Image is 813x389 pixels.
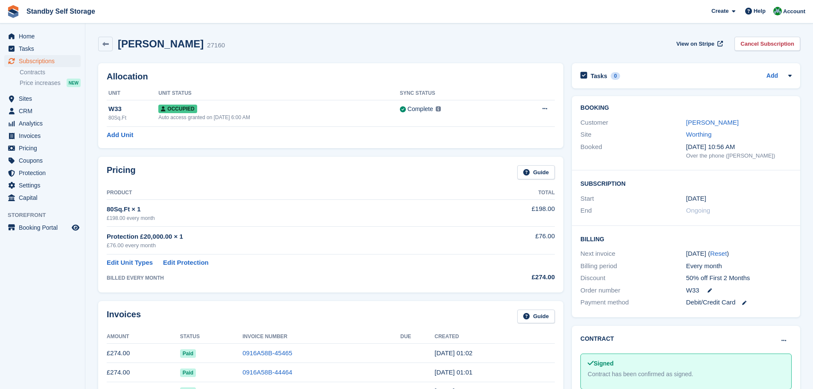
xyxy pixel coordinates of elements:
a: menu [4,117,81,129]
div: Billing period [580,261,686,271]
a: 0916A58B-44464 [242,369,292,376]
div: Signed [588,359,784,368]
a: menu [4,155,81,167]
th: Total [472,186,555,200]
a: Price increases NEW [20,78,81,88]
a: menu [4,192,81,204]
td: £198.00 [472,199,555,226]
div: Auto access granted on [DATE] 6:00 AM [158,114,399,121]
span: Help [754,7,766,15]
a: menu [4,105,81,117]
a: Add [766,71,778,81]
span: Coupons [19,155,70,167]
a: Preview store [70,222,81,233]
div: Every month [686,261,792,271]
span: Analytics [19,117,70,129]
th: Status [180,330,242,344]
th: Invoice Number [242,330,400,344]
td: £274.00 [107,344,180,363]
span: View on Stripe [676,40,714,48]
a: Cancel Subscription [734,37,800,51]
div: Payment method [580,298,686,307]
span: Price increases [20,79,61,87]
div: Order number [580,286,686,295]
th: Unit Status [158,87,399,100]
div: Customer [580,118,686,128]
div: 50% off First 2 Months [686,273,792,283]
th: Amount [107,330,180,344]
div: Protection £20,000.00 × 1 [107,232,472,242]
img: icon-info-grey-7440780725fd019a000dd9b08b2336e03edf1995a4989e88bcd33f0948082b44.svg [436,106,441,111]
span: Create [711,7,728,15]
div: BILLED EVERY MONTH [107,274,472,282]
a: Reset [710,250,727,257]
a: menu [4,55,81,67]
span: Settings [19,179,70,191]
div: 0 [611,72,621,80]
span: Sites [19,93,70,105]
a: menu [4,30,81,42]
div: [DATE] ( ) [686,249,792,259]
div: Over the phone ([PERSON_NAME]) [686,152,792,160]
a: menu [4,179,81,191]
div: 80Sq.Ft [108,114,158,122]
div: Contract has been confirmed as signed. [588,370,784,379]
span: Capital [19,192,70,204]
h2: Contract [580,334,614,343]
span: W33 [686,286,699,295]
th: Unit [107,87,158,100]
a: [PERSON_NAME] [686,119,739,126]
span: Booking Portal [19,222,70,234]
a: View on Stripe [673,37,725,51]
div: Complete [408,105,433,114]
span: Account [783,7,805,16]
a: Guide [517,165,555,179]
div: £274.00 [472,272,555,282]
th: Created [434,330,555,344]
span: Paid [180,369,196,377]
a: menu [4,43,81,55]
span: Invoices [19,130,70,142]
a: menu [4,167,81,179]
span: Paid [180,349,196,358]
div: Discount [580,273,686,283]
a: Edit Protection [163,258,209,268]
time: 2025-08-11 00:02:30 UTC [434,349,472,357]
a: Edit Unit Types [107,258,153,268]
td: £274.00 [107,363,180,382]
h2: [PERSON_NAME] [118,38,204,50]
span: CRM [19,105,70,117]
a: menu [4,142,81,154]
td: £76.00 [472,227,555,254]
img: Megan Cotton [773,7,782,15]
span: Occupied [158,105,197,113]
div: Site [580,130,686,140]
div: End [580,206,686,216]
a: Standby Self Storage [23,4,99,18]
a: 0916A58B-45465 [242,349,292,357]
h2: Subscription [580,179,792,187]
h2: Invoices [107,310,141,324]
th: Due [400,330,434,344]
time: 2025-07-11 00:01:22 UTC [434,369,472,376]
div: NEW [67,79,81,87]
img: stora-icon-8386f47178a22dfd0bd8f6a31ec36ba5ce8667c1dd55bd0f319d3a0aa187defe.svg [7,5,20,18]
span: Subscriptions [19,55,70,67]
time: 2023-11-11 00:00:00 UTC [686,194,706,204]
a: Contracts [20,68,81,76]
div: £198.00 every month [107,214,472,222]
h2: Allocation [107,72,555,82]
div: 27160 [207,41,225,50]
h2: Pricing [107,165,136,179]
h2: Tasks [591,72,607,80]
th: Sync Status [400,87,508,100]
span: Tasks [19,43,70,55]
span: Pricing [19,142,70,154]
div: 80Sq.Ft × 1 [107,205,472,214]
a: menu [4,93,81,105]
h2: Booking [580,105,792,111]
a: Worthing [686,131,712,138]
span: Protection [19,167,70,179]
span: Storefront [8,211,85,219]
div: Booked [580,142,686,160]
